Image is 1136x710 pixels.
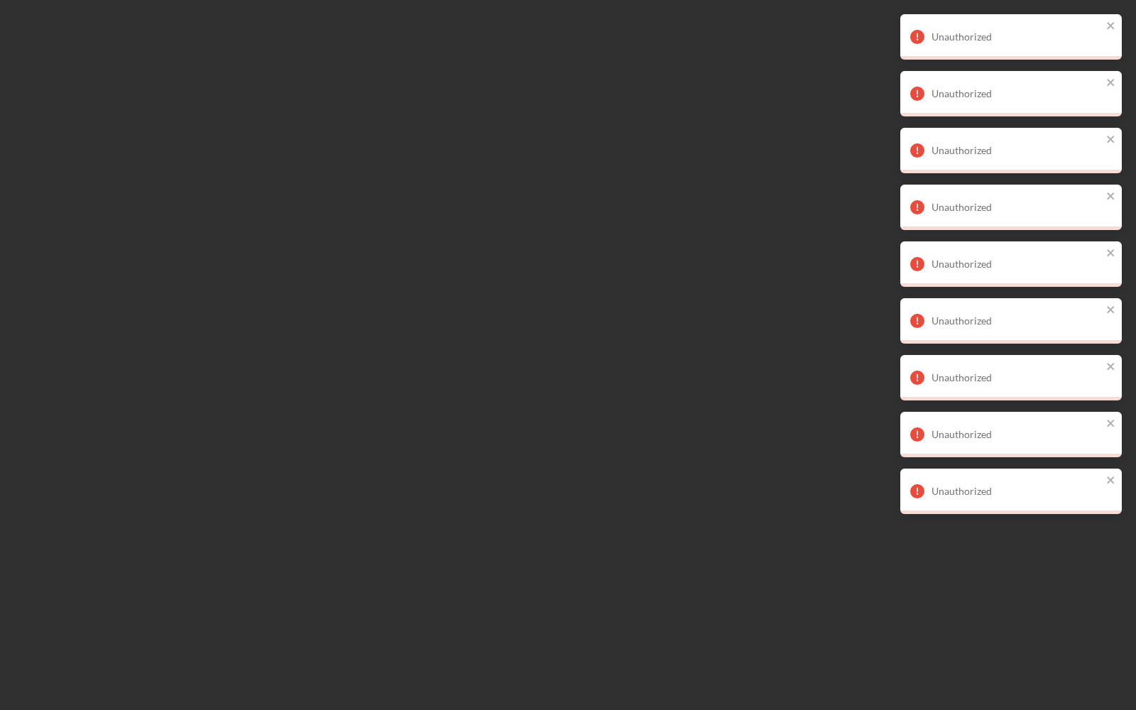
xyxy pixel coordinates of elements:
button: close [1106,361,1116,374]
button: close [1106,474,1116,488]
div: Unauthorized [932,315,1102,327]
button: close [1106,304,1116,317]
div: Unauthorized [932,31,1102,43]
button: close [1106,417,1116,431]
button: close [1106,190,1116,204]
button: close [1106,133,1116,147]
div: Unauthorized [932,202,1102,213]
button: close [1106,20,1116,33]
div: Unauthorized [932,429,1102,440]
div: Unauthorized [932,145,1102,156]
div: Unauthorized [932,88,1102,99]
div: Unauthorized [932,486,1102,497]
div: Unauthorized [932,258,1102,270]
div: Unauthorized [932,372,1102,383]
button: close [1106,77,1116,90]
button: close [1106,247,1116,261]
